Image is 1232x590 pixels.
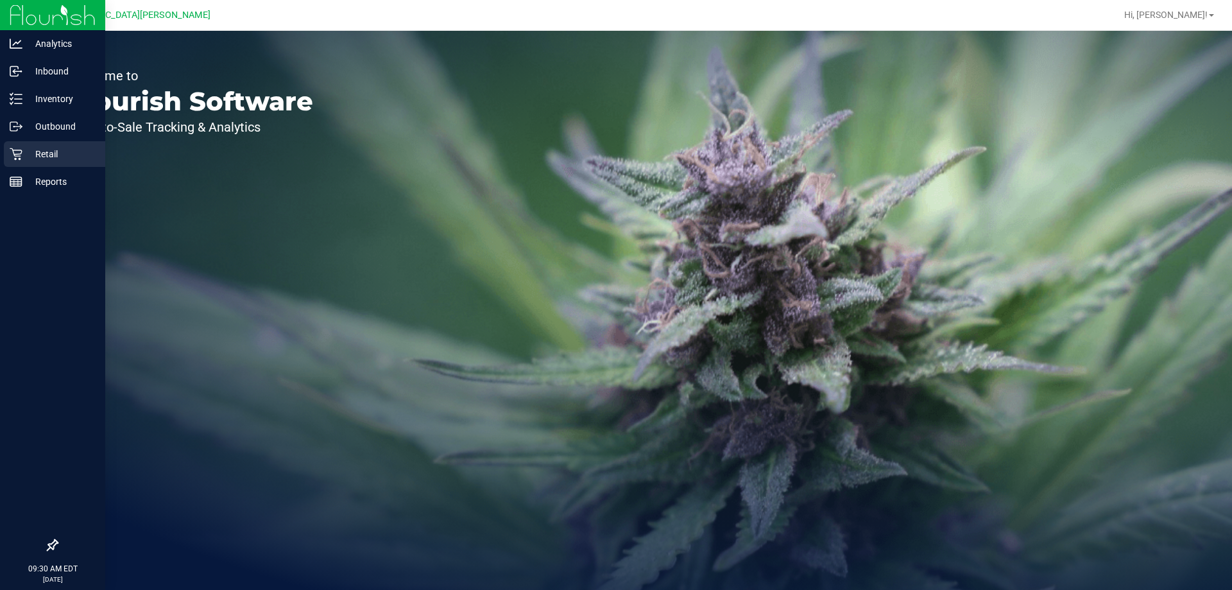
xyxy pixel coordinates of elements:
[10,37,22,50] inline-svg: Analytics
[6,563,99,575] p: 09:30 AM EDT
[69,69,313,82] p: Welcome to
[22,64,99,79] p: Inbound
[22,146,99,162] p: Retail
[22,91,99,107] p: Inventory
[52,10,210,21] span: [GEOGRAPHIC_DATA][PERSON_NAME]
[6,575,99,584] p: [DATE]
[10,92,22,105] inline-svg: Inventory
[10,120,22,133] inline-svg: Outbound
[10,148,22,161] inline-svg: Retail
[69,121,313,134] p: Seed-to-Sale Tracking & Analytics
[1124,10,1208,20] span: Hi, [PERSON_NAME]!
[69,89,313,114] p: Flourish Software
[10,65,22,78] inline-svg: Inbound
[22,36,99,51] p: Analytics
[22,174,99,189] p: Reports
[22,119,99,134] p: Outbound
[10,175,22,188] inline-svg: Reports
